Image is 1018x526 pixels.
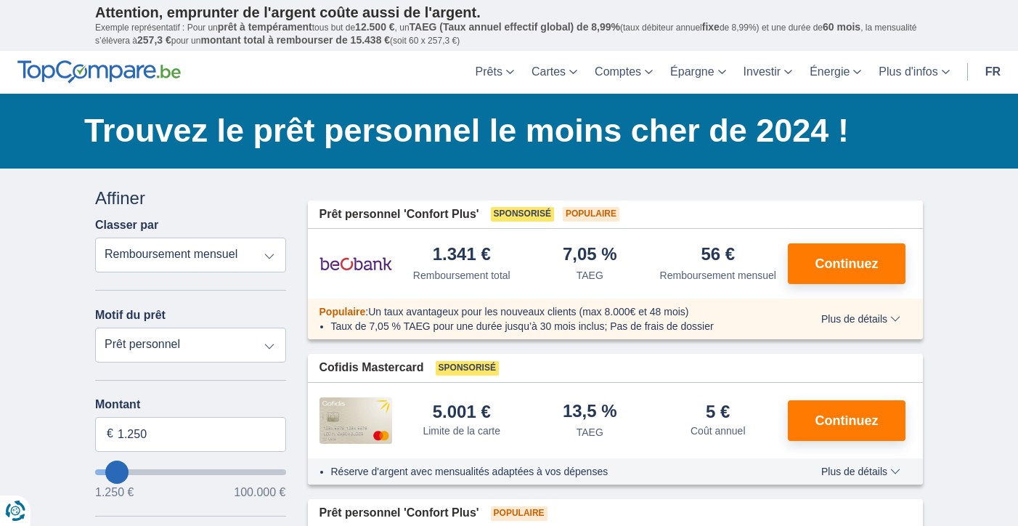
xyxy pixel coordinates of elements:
a: Plus d'infos [870,51,958,94]
button: Plus de détails [810,313,911,325]
img: pret personnel Beobank [319,246,392,282]
span: Populaire [491,506,547,521]
label: Motif du prêt [95,309,166,322]
span: Plus de détails [821,466,900,477]
div: 7,05 % [563,246,617,265]
div: 5.001 € [433,403,491,421]
span: fixe [702,21,720,33]
div: 56 € [701,246,735,265]
div: Coût annuel [691,424,746,438]
a: Énergie [801,51,870,94]
span: Cofidis Mastercard [319,360,424,376]
p: Attention, emprunter de l'argent coûte aussi de l'argent. [95,4,923,21]
a: Investir [735,51,802,94]
div: TAEG [577,268,603,283]
span: 12.500 € [355,21,395,33]
a: Cartes [523,51,586,94]
span: montant total à rembourser de 15.438 € [200,34,390,46]
span: 257,3 € [137,34,171,46]
li: Taux de 7,05 % TAEG pour une durée jusqu’à 30 mois inclus; Pas de frais de dossier [331,319,779,333]
span: Continuez [815,414,879,427]
span: 60 mois [823,21,860,33]
button: Continuez [788,400,905,441]
button: Plus de détails [810,466,911,477]
span: 1.250 € [95,487,134,498]
span: prêt à tempérament [218,21,312,33]
img: TopCompare [17,60,181,84]
a: Épargne [661,51,735,94]
span: € [107,426,113,442]
span: Un taux avantageux pour les nouveaux clients (max 8.000€ et 48 mois) [368,306,688,317]
span: Populaire [319,306,366,317]
label: Montant [95,398,286,411]
div: TAEG [577,425,603,440]
p: Exemple représentatif : Pour un tous but de , un (taux débiteur annuel de 8,99%) et une durée de ... [95,21,923,47]
span: 100.000 € [234,487,285,498]
div: : [308,304,791,319]
div: 13,5 % [563,402,617,422]
div: Affiner [95,186,286,211]
label: Classer par [95,219,158,232]
a: Comptes [586,51,661,94]
span: Populaire [563,207,619,222]
a: Prêts [467,51,523,94]
div: Remboursement total [413,268,510,283]
button: Continuez [788,243,905,284]
span: TAEG (Taux annuel effectif global) de 8,99% [410,21,620,33]
span: Prêt personnel 'Confort Plus' [319,505,479,522]
div: Remboursement mensuel [660,268,776,283]
li: Réserve d'argent avec mensualités adaptées à vos dépenses [331,464,779,479]
span: Sponsorisé [491,207,554,222]
span: Continuez [815,257,879,270]
div: 1.341 € [433,246,491,265]
input: wantToBorrow [95,469,286,475]
a: fr [977,51,1009,94]
div: 5 € [706,403,730,421]
span: Plus de détails [821,314,900,324]
div: Limite de la carte [423,424,500,438]
span: Sponsorisé [436,361,499,376]
h1: Trouvez le prêt personnel le moins cher de 2024 ! [84,108,923,153]
span: Prêt personnel 'Confort Plus' [319,206,479,223]
img: pret personnel Cofidis CC [319,397,392,444]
